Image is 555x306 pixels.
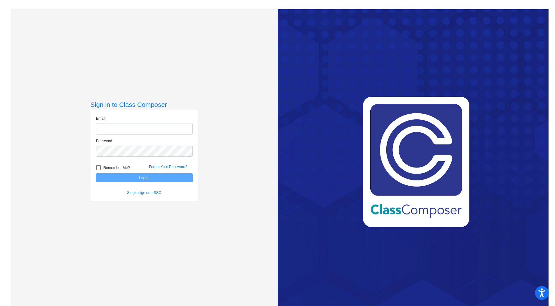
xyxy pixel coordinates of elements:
label: Email [96,116,105,121]
button: Log In [96,173,193,182]
a: Forgot Your Password? [149,165,187,169]
label: Password [96,138,112,144]
a: Single sign on - SSO [127,191,161,195]
h3: Sign in to Class Composer [90,101,198,108]
span: Remember Me? [103,164,130,171]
